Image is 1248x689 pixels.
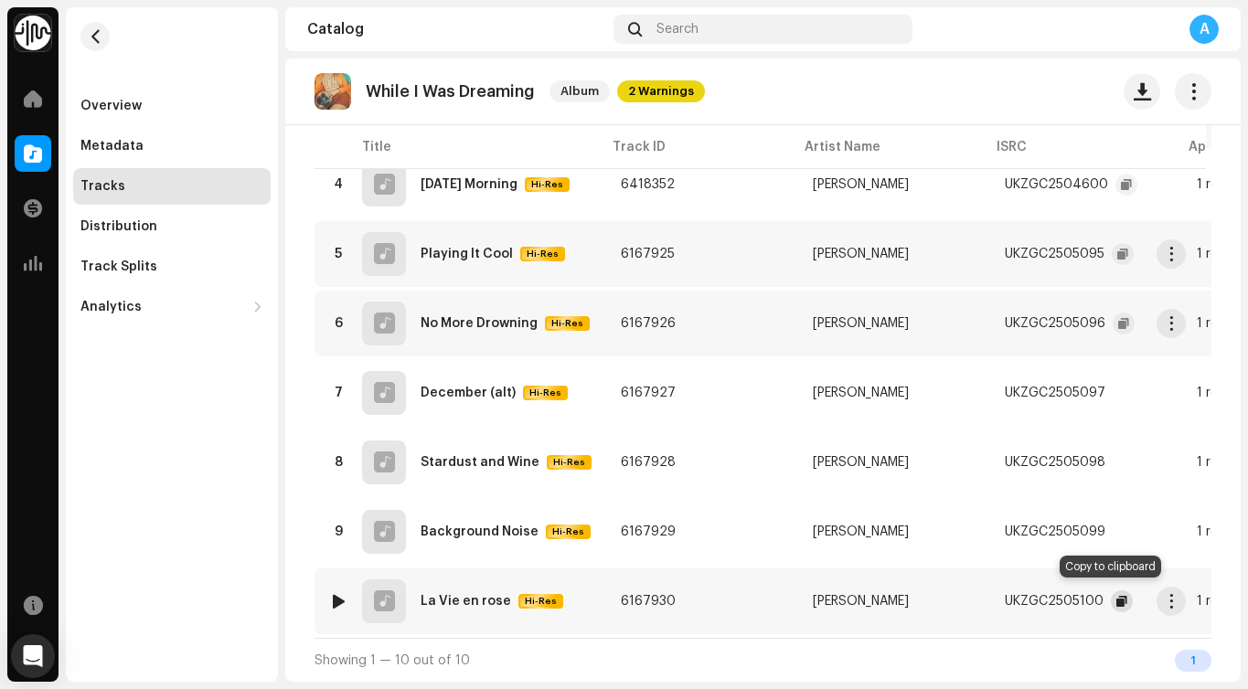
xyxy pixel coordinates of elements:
[525,387,566,399] span: Hi-Res
[813,387,976,399] span: Anna Katarina
[315,73,351,110] img: 15dd938b-bf26-49ca-9983-f397723b95f1
[656,22,699,37] span: Search
[621,178,675,191] span: 6418352
[73,249,271,285] re-m-nav-item: Track Splits
[813,317,976,330] span: Anna Katarina
[421,317,538,330] div: No More Drowning
[547,317,588,330] span: Hi-Res
[1005,456,1105,469] div: UKZGC2505098
[80,99,142,113] div: Overview
[548,525,589,538] span: Hi-Res
[813,456,976,469] span: Anna Katarina
[11,634,55,678] div: Open Intercom Messenger
[421,525,539,538] div: Background Noise
[621,387,676,399] span: 6167927
[421,387,516,399] div: December (alt)
[621,317,676,330] span: 6167926
[307,22,606,37] div: Catalog
[621,595,676,608] span: 6167930
[80,260,157,274] div: Track Splits
[813,525,976,538] span: Anna Katarina
[813,525,909,538] div: [PERSON_NAME]
[621,525,676,538] span: 6167929
[1005,595,1104,608] div: UKZGC2505100
[617,80,705,102] span: 2 Warnings
[73,88,271,124] re-m-nav-item: Overview
[813,595,976,608] span: Anna Katarina
[1189,15,1219,44] div: A
[813,178,909,191] div: [PERSON_NAME]
[813,456,909,469] div: [PERSON_NAME]
[549,456,590,469] span: Hi-Res
[813,248,909,260] div: [PERSON_NAME]
[73,289,271,325] re-m-nav-dropdown: Analytics
[421,248,513,260] div: Playing It Cool
[80,219,157,234] div: Distribution
[421,595,511,608] div: La Vie en rose
[1175,650,1211,672] div: 1
[813,595,909,608] div: [PERSON_NAME]
[549,80,610,102] span: Album
[1005,387,1105,399] div: UKZGC2505097
[1005,317,1105,330] div: UKZGC2505096
[621,456,676,469] span: 6167928
[522,248,563,260] span: Hi-Res
[813,387,909,399] div: [PERSON_NAME]
[527,178,568,191] span: Hi-Res
[315,654,470,667] span: Showing 1 — 10 out of 10
[80,179,125,194] div: Tracks
[1005,178,1108,191] div: UKZGC2504600
[520,595,561,608] span: Hi-Res
[73,208,271,245] re-m-nav-item: Distribution
[1005,525,1105,538] div: UKZGC2505099
[73,168,271,205] re-m-nav-item: Tracks
[621,248,675,260] span: 6167925
[1005,248,1104,260] div: UKZGC2505095
[80,300,142,314] div: Analytics
[813,178,976,191] span: Anna Katarina
[421,178,517,191] div: Saturday Morning
[15,15,51,51] img: 0f74c21f-6d1c-4dbc-9196-dbddad53419e
[813,317,909,330] div: [PERSON_NAME]
[73,128,271,164] re-m-nav-item: Metadata
[366,82,535,101] p: While I Was Dreaming
[421,456,539,469] div: Stardust and Wine
[813,248,976,260] span: Anna Katarina
[80,139,144,154] div: Metadata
